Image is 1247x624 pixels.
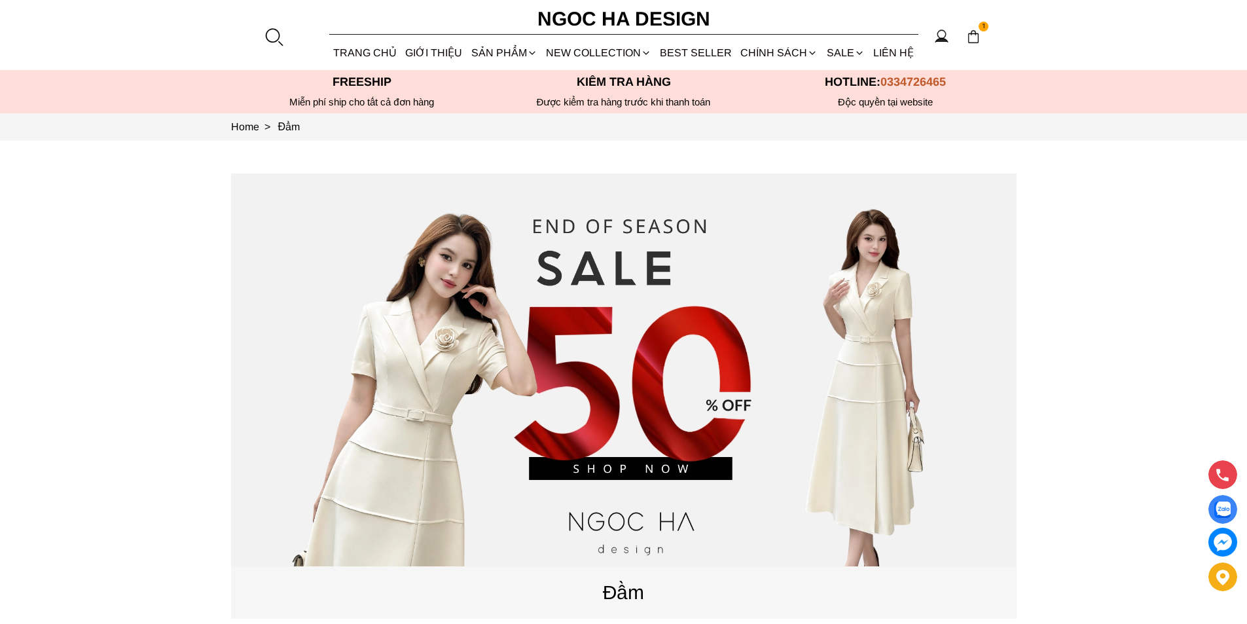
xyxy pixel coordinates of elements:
[526,3,722,35] a: Ngoc Ha Design
[231,121,278,132] a: Link to Home
[979,22,989,32] span: 1
[231,96,493,108] div: Miễn phí ship cho tất cả đơn hàng
[493,96,755,108] p: Được kiểm tra hàng trước khi thanh toán
[1208,495,1237,524] a: Display image
[755,96,1017,108] h6: Độc quyền tại website
[966,29,981,44] img: img-CART-ICON-ksit0nf1
[278,121,300,132] a: Link to Đầm
[656,35,736,70] a: BEST SELLER
[541,35,655,70] a: NEW COLLECTION
[401,35,467,70] a: GIỚI THIỆU
[736,35,822,70] div: Chính sách
[231,577,1017,608] p: Đầm
[259,121,276,132] span: >
[329,35,401,70] a: TRANG CHỦ
[755,75,1017,89] p: Hotline:
[1208,528,1237,557] a: messenger
[869,35,918,70] a: LIÊN HỆ
[880,75,946,88] span: 0334726465
[231,75,493,89] p: Freeship
[822,35,869,70] a: SALE
[467,35,541,70] div: SẢN PHẨM
[577,75,671,88] font: Kiểm tra hàng
[1214,502,1231,518] img: Display image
